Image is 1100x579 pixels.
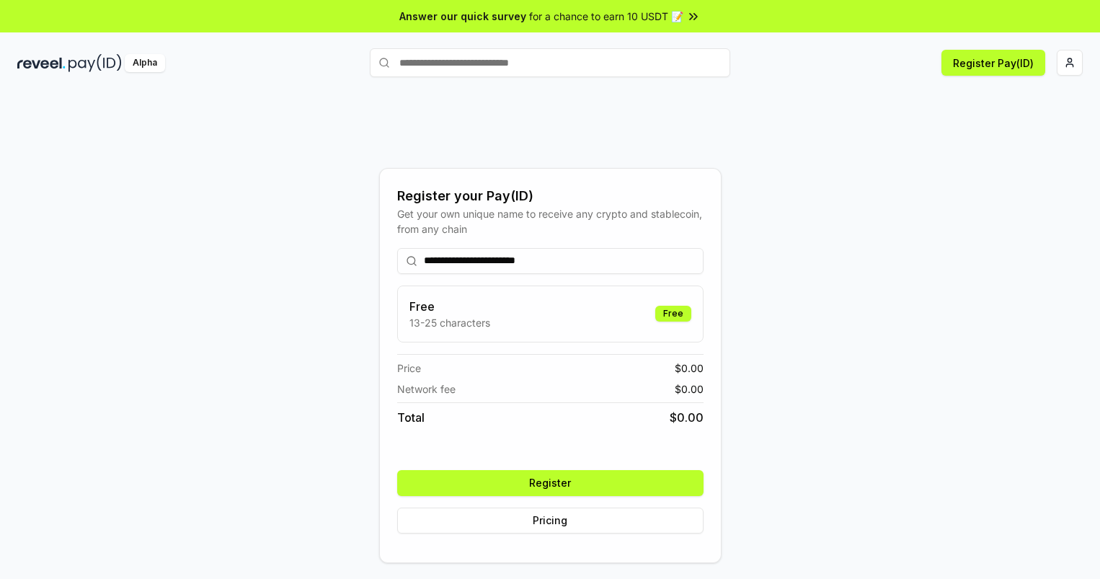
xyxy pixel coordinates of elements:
[17,54,66,72] img: reveel_dark
[941,50,1045,76] button: Register Pay(ID)
[397,186,704,206] div: Register your Pay(ID)
[409,315,490,330] p: 13-25 characters
[670,409,704,426] span: $ 0.00
[397,381,456,397] span: Network fee
[397,206,704,237] div: Get your own unique name to receive any crypto and stablecoin, from any chain
[409,298,490,315] h3: Free
[397,409,425,426] span: Total
[68,54,122,72] img: pay_id
[397,508,704,534] button: Pricing
[655,306,691,322] div: Free
[397,470,704,496] button: Register
[397,361,421,376] span: Price
[529,9,683,24] span: for a chance to earn 10 USDT 📝
[675,361,704,376] span: $ 0.00
[399,9,526,24] span: Answer our quick survey
[675,381,704,397] span: $ 0.00
[125,54,165,72] div: Alpha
